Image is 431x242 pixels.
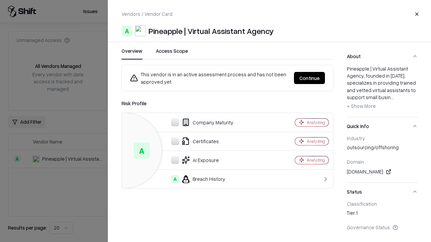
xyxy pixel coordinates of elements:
span: ... [391,94,394,100]
div: outsourcing/offshoring [347,144,418,153]
button: Status [347,183,418,201]
button: Quick Info [347,117,418,135]
div: Breach History [127,175,271,183]
div: Certificates [127,137,271,145]
button: + Show More [347,101,376,112]
div: [DOMAIN_NAME] [347,168,418,176]
div: A [171,175,179,183]
div: Analyzing [307,120,325,125]
div: Classification [347,201,418,207]
button: Access Scope [156,47,188,59]
div: About [347,65,418,117]
div: Industry [347,135,418,141]
div: Quick Info [347,135,418,183]
div: Pineapple | Virtual Assistant Agency, founded in [DATE], specializes in providing trained and vet... [347,65,418,112]
img: Pineapple | Virtual Assistant Agency [135,26,146,36]
div: Company Maturity [127,118,271,126]
button: About [347,47,418,65]
div: AI Exposure [127,156,271,164]
p: Vendors / Vendor Card [122,10,172,17]
div: Analyzing [307,157,325,163]
div: A [122,26,132,36]
div: Domain [347,159,418,165]
div: A [134,143,150,159]
span: + Show More [347,103,376,109]
button: Overview [122,47,142,59]
div: This vendor is in an active assessment process and has not been approved yet. [130,71,289,85]
div: Risk Profile [122,99,333,107]
div: Analyzing [307,138,325,144]
button: Continue [294,72,325,84]
div: Governance Status [347,224,418,230]
div: Tier 1 [347,209,418,219]
div: Pineapple | Virtual Assistant Agency [148,26,274,36]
